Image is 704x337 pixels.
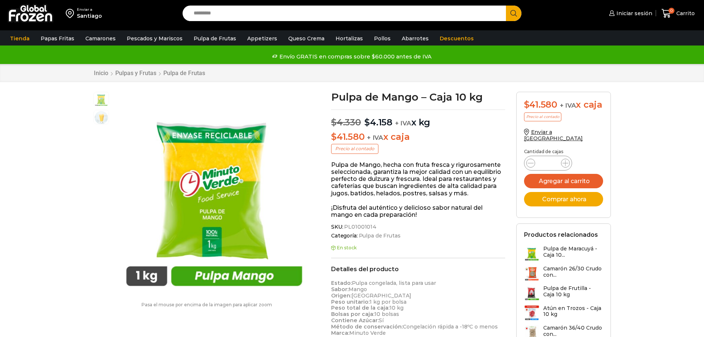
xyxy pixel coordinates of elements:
[331,330,349,336] strong: Marca:
[285,31,328,46] a: Queso Crema
[331,117,361,128] bdi: 4.330
[77,12,102,20] div: Santiago
[560,102,576,109] span: + IVA
[331,233,505,239] span: Categoría:
[607,6,652,21] a: Iniciar sesión
[674,10,695,17] span: Carrito
[332,31,367,46] a: Hortalizas
[436,31,477,46] a: Descuentos
[123,31,186,46] a: Pescados y Mariscos
[331,117,337,128] span: $
[331,92,505,102] h1: Pulpa de Mango – Caja 10 kg
[331,245,505,250] p: En stock
[331,224,505,230] span: SKU:
[669,8,674,14] span: 0
[506,6,521,21] button: Search button
[331,292,351,299] strong: Origen:
[331,131,364,142] bdi: 41.580
[331,311,374,317] strong: Bolsas por caja:
[615,10,652,17] span: Iniciar sesión
[524,285,603,301] a: Pulpa de Frutilla - Caja 10 kg
[524,99,530,110] span: $
[524,192,603,206] button: Comprar ahora
[93,302,320,307] p: Pasa el mouse por encima de la imagen para aplicar zoom
[524,112,561,121] p: Precio al contado
[115,70,157,77] a: Pulpas y Frutas
[331,317,379,324] strong: Contiene Azúcar:
[331,132,505,142] p: x caja
[358,233,401,239] a: Pulpa de Frutas
[367,134,383,141] span: + IVA
[364,117,370,128] span: $
[94,92,109,107] span: pulpa-mango
[331,266,505,273] h2: Detalles del producto
[543,266,603,278] h3: Camarón 26/30 Crudo con...
[331,299,370,305] strong: Peso unitario:
[398,31,432,46] a: Abarrotes
[244,31,281,46] a: Appetizers
[94,110,109,125] span: jugo-mango
[343,224,377,230] span: PL01001014
[190,31,240,46] a: Pulpa de Frutas
[331,131,337,142] span: $
[37,31,78,46] a: Papas Fritas
[93,70,109,77] a: Inicio
[364,117,392,128] bdi: 4.158
[524,100,603,110] div: x caja
[543,305,603,318] h3: Atún en Trozos - Caja 10 kg
[77,7,102,12] div: Enviar a
[331,161,505,197] p: Pulpa de Mango, hecha con fruta fresca y rigurosamente seleccionada, garantiza la mejor calidad c...
[524,305,603,321] a: Atún en Trozos - Caja 10 kg
[93,70,205,77] nav: Breadcrumb
[395,119,411,127] span: + IVA
[66,7,77,20] img: address-field-icon.svg
[331,280,352,286] strong: Estado:
[370,31,394,46] a: Pollos
[524,266,603,282] a: Camarón 26/30 Crudo con...
[163,70,205,77] a: Pulpa de Frutas
[541,158,555,168] input: Product quantity
[331,144,378,154] p: Precio al contado
[331,323,403,330] strong: Método de conservación:
[331,304,390,311] strong: Peso total de la caja:
[524,174,603,188] button: Agregar al carrito
[524,246,603,262] a: Pulpa de Maracuyá - Caja 10...
[543,285,603,298] h3: Pulpa de Frutilla - Caja 10 kg
[6,31,33,46] a: Tienda
[524,99,557,110] bdi: 41.580
[524,129,583,142] a: Enviar a [GEOGRAPHIC_DATA]
[331,109,505,128] p: x kg
[524,149,603,154] p: Cantidad de cajas
[331,286,348,293] strong: Sabor:
[331,204,505,218] p: ¡Disfruta del auténtico y delicioso sabor natural del mango en cada preparación!
[543,246,603,258] h3: Pulpa de Maracuyá - Caja 10...
[331,280,505,336] p: Pulpa congelada, lista para usar Mango [GEOGRAPHIC_DATA] 1 kg por bolsa 10 kg 10 bolsas Sí Congel...
[660,5,697,22] a: 0 Carrito
[524,231,598,238] h2: Productos relacionados
[82,31,119,46] a: Camarones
